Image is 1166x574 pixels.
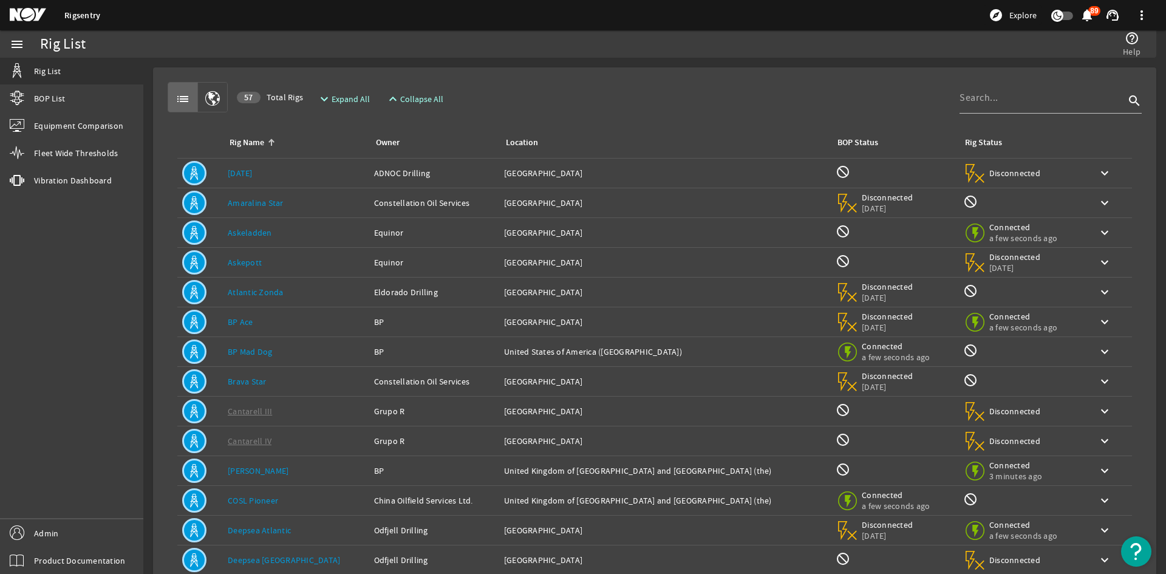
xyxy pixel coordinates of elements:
a: Atlantic Zonda [228,287,284,298]
div: Constellation Oil Services [374,375,494,388]
span: [DATE] [862,322,913,333]
a: Rigsentry [64,10,100,21]
div: United Kingdom of [GEOGRAPHIC_DATA] and [GEOGRAPHIC_DATA] (the) [504,465,826,477]
div: Rig Name [230,136,264,149]
div: ADNOC Drilling [374,167,494,179]
mat-icon: BOP Monitoring not available for this rig [836,432,850,447]
span: Rig List [34,65,61,77]
span: [DATE] [862,203,913,214]
span: a few seconds ago [989,322,1057,333]
mat-icon: keyboard_arrow_down [1097,374,1112,389]
mat-icon: keyboard_arrow_down [1097,285,1112,299]
span: Disconnected [862,311,913,322]
div: [GEOGRAPHIC_DATA] [504,316,826,328]
mat-icon: expand_less [386,92,395,106]
span: Disconnected [862,519,913,530]
div: Rig List [40,38,86,50]
a: Askeladden [228,227,272,238]
div: United States of America ([GEOGRAPHIC_DATA]) [504,346,826,358]
mat-icon: BOP Monitoring not available for this rig [836,552,850,566]
a: Cantarell III [228,406,272,417]
span: a few seconds ago [989,530,1057,541]
button: more_vert [1127,1,1156,30]
span: Product Documentation [34,555,125,567]
mat-icon: keyboard_arrow_down [1097,553,1112,567]
div: BP [374,316,494,328]
button: Collapse All [381,88,448,110]
a: Amaralina Star [228,197,284,208]
input: Search... [960,91,1125,105]
div: Grupo R [374,405,494,417]
a: BP Mad Dog [228,346,273,357]
div: Rig Name [228,136,360,149]
span: Vibration Dashboard [34,174,112,186]
mat-icon: Rig Monitoring not available for this rig [963,343,978,358]
span: a few seconds ago [862,352,930,363]
div: China Oilfield Services Ltd. [374,494,494,507]
span: Admin [34,527,58,539]
mat-icon: keyboard_arrow_down [1097,463,1112,478]
span: Disconnected [989,168,1041,179]
mat-icon: keyboard_arrow_down [1097,404,1112,419]
div: BP [374,346,494,358]
mat-icon: BOP Monitoring not available for this rig [836,165,850,179]
span: [DATE] [862,381,913,392]
button: Explore [984,5,1042,25]
span: Disconnected [862,371,913,381]
span: Expand All [332,93,370,105]
span: a few seconds ago [989,233,1057,244]
button: Expand All [312,88,375,110]
div: Constellation Oil Services [374,197,494,209]
span: Explore [1009,9,1037,21]
a: Brava Star [228,376,267,387]
span: Connected [989,460,1042,471]
div: Owner [376,136,400,149]
div: [GEOGRAPHIC_DATA] [504,197,826,209]
a: Deepsea [GEOGRAPHIC_DATA] [228,555,340,565]
div: [GEOGRAPHIC_DATA] [504,227,826,239]
div: Location [504,136,821,149]
div: United Kingdom of [GEOGRAPHIC_DATA] and [GEOGRAPHIC_DATA] (the) [504,494,826,507]
div: [GEOGRAPHIC_DATA] [504,435,826,447]
div: [GEOGRAPHIC_DATA] [504,405,826,417]
div: Odfjell Drilling [374,554,494,566]
mat-icon: Rig Monitoring not available for this rig [963,373,978,388]
div: [GEOGRAPHIC_DATA] [504,524,826,536]
div: Rig Status [965,136,1002,149]
mat-icon: expand_more [317,92,327,106]
span: [DATE] [862,530,913,541]
mat-icon: keyboard_arrow_down [1097,225,1112,240]
a: Askepott [228,257,262,268]
span: Disconnected [989,406,1041,417]
span: Collapse All [400,93,443,105]
a: [PERSON_NAME] [228,465,288,476]
div: Grupo R [374,435,494,447]
mat-icon: BOP Monitoring not available for this rig [836,224,850,239]
button: 89 [1080,9,1093,22]
mat-icon: keyboard_arrow_down [1097,315,1112,329]
span: 3 minutes ago [989,471,1042,482]
mat-icon: BOP Monitoring not available for this rig [836,462,850,477]
div: BP [374,465,494,477]
a: [DATE] [228,168,253,179]
mat-icon: explore [989,8,1003,22]
div: [GEOGRAPHIC_DATA] [504,375,826,388]
div: [GEOGRAPHIC_DATA] [504,286,826,298]
span: Connected [989,222,1057,233]
mat-icon: keyboard_arrow_down [1097,166,1112,180]
mat-icon: keyboard_arrow_down [1097,255,1112,270]
span: Total Rigs [237,91,303,103]
span: Connected [989,311,1057,322]
div: [GEOGRAPHIC_DATA] [504,554,826,566]
div: Eldorado Drilling [374,286,494,298]
a: Deepsea Atlantic [228,525,291,536]
mat-icon: support_agent [1105,8,1120,22]
mat-icon: Rig Monitoring not available for this rig [963,194,978,209]
span: Disconnected [862,192,913,203]
mat-icon: Rig Monitoring not available for this rig [963,492,978,507]
div: BOP Status [837,136,878,149]
div: Equinor [374,227,494,239]
i: search [1127,94,1142,108]
span: Disconnected [989,251,1041,262]
span: BOP List [34,92,65,104]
